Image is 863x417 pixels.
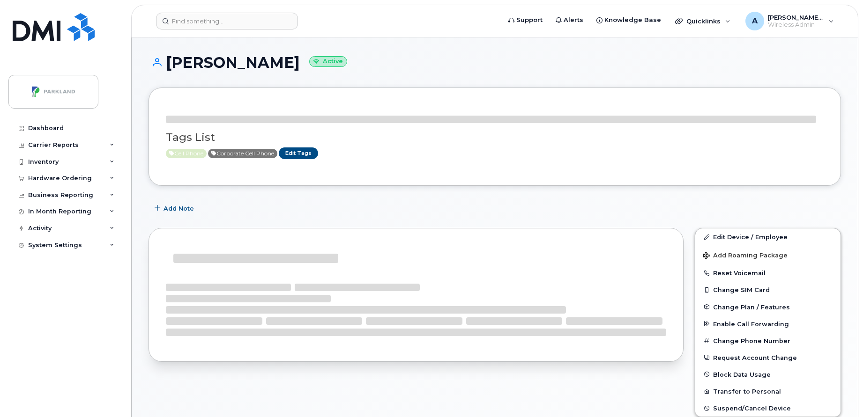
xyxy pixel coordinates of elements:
h3: Tags List [166,132,824,143]
button: Change SIM Card [695,281,841,298]
button: Add Roaming Package [695,245,841,264]
h1: [PERSON_NAME] [149,54,841,71]
span: Enable Call Forwarding [713,320,789,327]
button: Enable Call Forwarding [695,315,841,332]
a: Edit Tags [279,147,318,159]
small: Active [309,56,347,67]
span: Active [166,149,207,158]
button: Suspend/Cancel Device [695,400,841,417]
span: Add Roaming Package [703,252,788,261]
button: Change Plan / Features [695,299,841,315]
button: Block Data Usage [695,366,841,383]
span: Suspend/Cancel Device [713,405,791,412]
button: Transfer to Personal [695,383,841,400]
span: Active [208,149,277,158]
a: Edit Device / Employee [695,228,841,245]
button: Add Note [149,200,202,217]
button: Request Account Change [695,349,841,366]
button: Change Phone Number [695,332,841,349]
button: Reset Voicemail [695,264,841,281]
span: Change Plan / Features [713,303,790,310]
span: Add Note [164,204,194,213]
